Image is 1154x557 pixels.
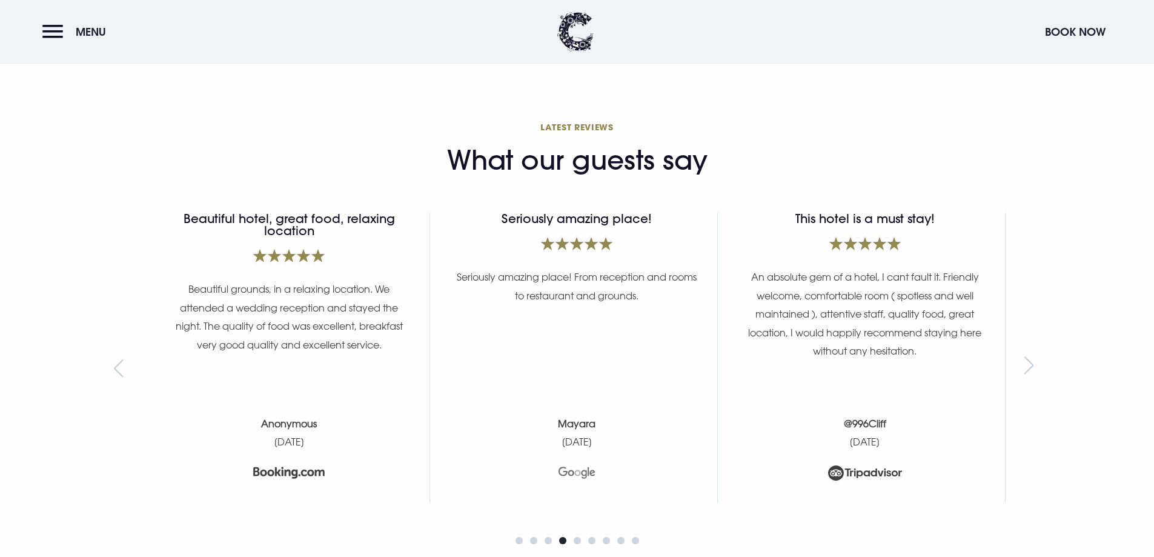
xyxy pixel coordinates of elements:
[617,537,625,544] span: Go to slide 8
[516,537,523,544] span: Go to slide 1
[558,418,595,430] strong: Mayara
[148,121,1006,133] h3: LATEST REVIEWS
[574,537,581,544] span: Go to slide 5
[454,268,700,305] p: Seriously amazing place! From reception and rooms to restaurant and grounds.
[261,418,317,430] strong: Anonymous
[114,359,130,378] div: Previous slide
[588,537,595,544] span: Go to slide 6
[557,12,594,52] img: Clandeboye Lodge
[274,436,305,448] time: [DATE]
[562,436,592,448] time: [DATE]
[849,436,880,448] time: [DATE]
[844,418,886,430] strong: @996Cliff
[76,25,106,39] span: Menu
[742,268,987,360] p: An absolute gem of a hotel, I cant fault it. Friendly welcome, comfortable room ( spotless and we...
[742,213,987,225] h4: This hotel is a must stay!
[454,213,700,225] h4: Seriously amazing place!
[166,213,411,237] h4: Beautiful hotel, great food, relaxing location
[166,280,411,354] p: Beautiful grounds, in a relaxing location. We attended a wedding reception and stayed the night. ...
[545,537,552,544] span: Go to slide 3
[559,537,566,544] span: Go to slide 4
[1039,19,1112,45] button: Book Now
[632,537,639,544] span: Go to slide 9
[530,537,537,544] span: Go to slide 2
[1024,359,1041,378] div: Next slide
[42,19,112,45] button: Menu
[603,537,610,544] span: Go to slide 7
[447,144,708,176] h2: What our guests say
